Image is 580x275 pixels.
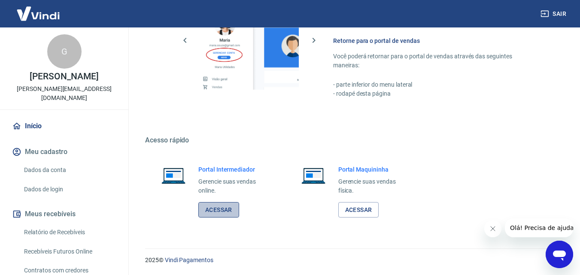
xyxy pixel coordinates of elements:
[155,165,191,186] img: Imagem de um notebook aberto
[546,241,573,268] iframe: Botão para abrir a janela de mensagens
[5,6,72,13] span: Olá! Precisa de ajuda?
[7,85,121,103] p: [PERSON_NAME][EMAIL_ADDRESS][DOMAIN_NAME]
[145,136,559,145] h5: Acesso rápido
[21,161,118,179] a: Dados da conta
[333,89,539,98] p: - rodapé desta página
[10,117,118,136] a: Início
[21,181,118,198] a: Dados de login
[198,202,239,218] a: Acessar
[198,177,270,195] p: Gerencie suas vendas online.
[484,220,501,237] iframe: Fechar mensagem
[21,224,118,241] a: Relatório de Recebíveis
[333,80,539,89] p: - parte inferior do menu lateral
[338,177,410,195] p: Gerencie suas vendas física.
[10,205,118,224] button: Meus recebíveis
[10,0,66,27] img: Vindi
[21,243,118,260] a: Recebíveis Futuros Online
[539,6,570,22] button: Sair
[10,142,118,161] button: Meu cadastro
[295,165,331,186] img: Imagem de um notebook aberto
[145,256,559,265] p: 2025 ©
[338,165,410,174] h6: Portal Maquininha
[333,52,539,70] p: Você poderá retornar para o portal de vendas através das seguintes maneiras:
[333,36,539,45] h6: Retorne para o portal de vendas
[165,257,213,263] a: Vindi Pagamentos
[505,218,573,237] iframe: Mensagem da empresa
[198,165,270,174] h6: Portal Intermediador
[30,72,98,81] p: [PERSON_NAME]
[338,202,379,218] a: Acessar
[47,34,82,69] div: G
